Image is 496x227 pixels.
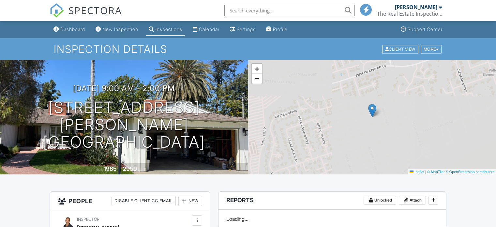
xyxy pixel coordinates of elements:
[60,26,85,32] div: Dashboard
[382,45,418,54] div: Client View
[50,192,210,210] h3: People
[395,4,437,10] div: [PERSON_NAME]
[199,26,219,32] div: Calendar
[224,4,355,17] input: Search everything...
[368,104,376,117] img: Marker
[50,9,122,23] a: SPECTORA
[68,3,122,17] span: SPECTORA
[73,84,175,93] h3: [DATE] 9:00 am - 2:00 pm
[255,74,259,83] span: −
[263,24,290,36] a: Profile
[50,3,64,18] img: The Best Home Inspection Software - Spectora
[102,26,138,32] div: New Inspection
[54,43,442,55] h1: Inspection Details
[93,24,141,36] a: New Inspection
[252,64,262,74] a: Zoom in
[382,46,420,51] a: Client View
[146,24,185,36] a: Inspections
[104,165,117,172] div: 1965
[446,170,494,174] a: © OpenStreetMap contributors
[410,170,424,174] a: Leaflet
[138,167,147,172] span: sq. ft.
[377,10,442,17] div: The Real Estate Inspection Company
[425,170,426,174] span: |
[421,45,442,54] div: More
[427,170,445,174] a: © MapTiler
[273,26,288,32] div: Profile
[398,24,445,36] a: Support Center
[237,26,256,32] div: Settings
[255,65,259,73] span: +
[227,24,258,36] a: Settings
[10,99,238,151] h1: [STREET_ADDRESS][PERSON_NAME] [GEOGRAPHIC_DATA]
[408,26,443,32] div: Support Center
[178,196,202,206] div: New
[190,24,222,36] a: Calendar
[156,26,182,32] div: Inspections
[112,196,176,206] div: Disable Client CC Email
[123,165,137,172] div: 2959
[96,167,103,172] span: Built
[252,74,262,84] a: Zoom out
[77,217,99,222] span: Inspector
[51,24,88,36] a: Dashboard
